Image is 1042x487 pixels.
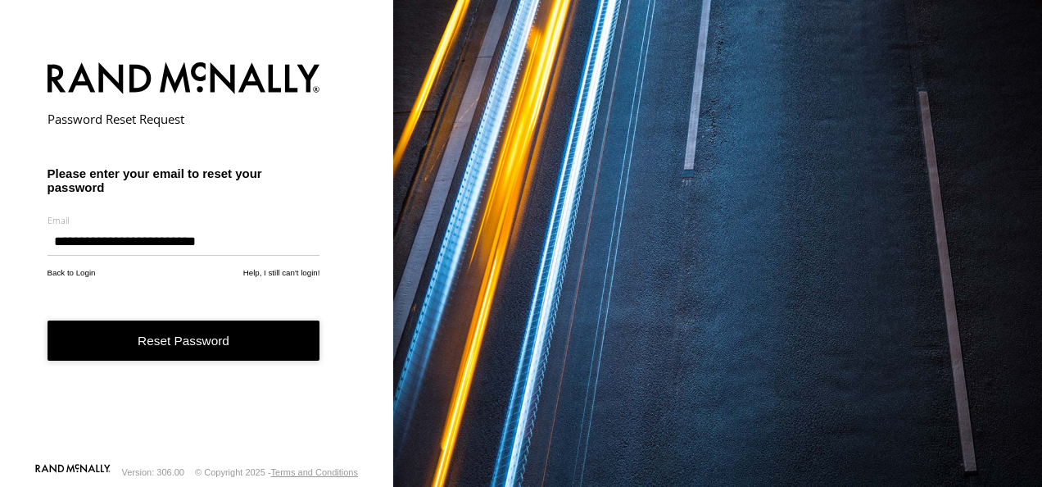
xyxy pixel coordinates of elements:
button: Reset Password [48,321,320,361]
a: Help, I still can't login! [243,268,320,277]
h2: Password Reset Request [48,111,320,127]
a: Back to Login [48,268,96,277]
img: Rand McNally [48,59,320,101]
div: © Copyright 2025 - [195,467,358,477]
div: Version: 306.00 [122,467,184,477]
label: Email [48,214,320,226]
a: Visit our Website [35,464,111,480]
h3: Please enter your email to reset your password [48,166,320,194]
a: Terms and Conditions [271,467,358,477]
